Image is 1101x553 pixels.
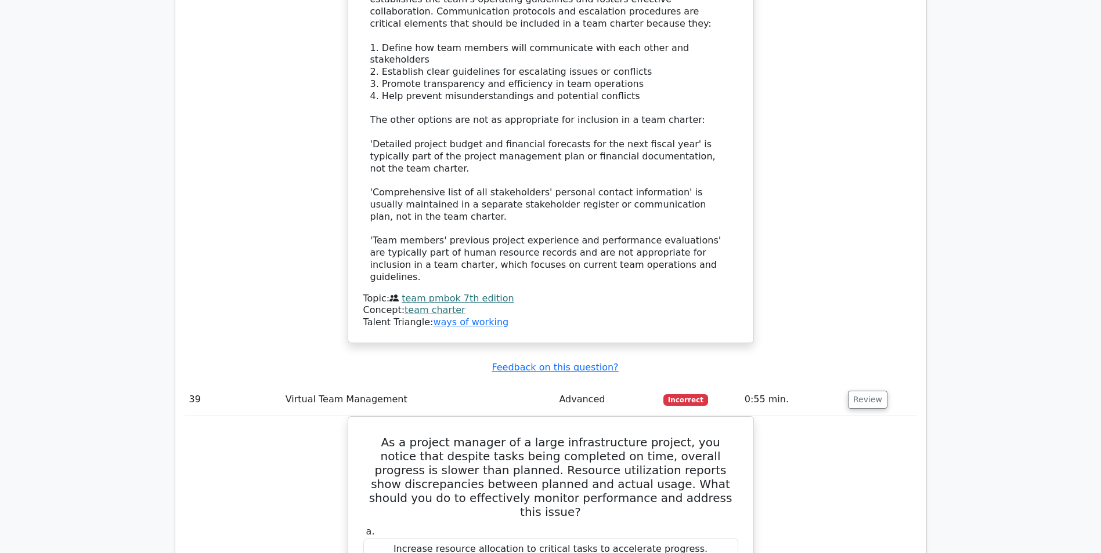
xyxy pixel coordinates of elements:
span: a. [366,526,375,537]
a: ways of working [433,316,508,328]
td: Virtual Team Management [281,383,555,416]
div: Topic: [363,293,738,305]
td: Advanced [554,383,659,416]
h5: As a project manager of a large infrastructure project, you notice that despite tasks being compl... [362,435,739,519]
div: Talent Triangle: [363,293,738,329]
a: team charter [405,304,465,315]
td: 39 [185,383,281,416]
span: Incorrect [663,394,708,406]
div: Concept: [363,304,738,316]
a: team pmbok 7th edition [402,293,514,304]
a: Feedback on this question? [492,362,618,373]
td: 0:55 min. [740,383,843,416]
button: Review [848,391,887,409]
